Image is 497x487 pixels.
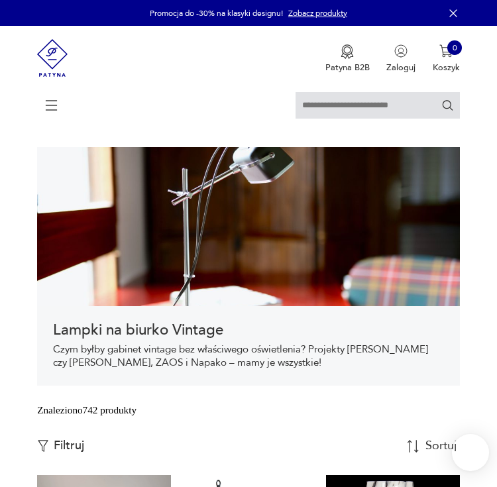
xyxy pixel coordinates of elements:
[407,440,419,453] img: Sort Icon
[325,62,370,74] p: Patyna B2B
[452,434,489,471] iframe: Smartsupp widget button
[53,322,444,338] h1: Lampki na biurko Vintage
[441,99,454,111] button: Szukaj
[394,44,408,58] img: Ikonka użytkownika
[447,40,462,55] div: 0
[37,403,137,417] div: Znaleziono 742 produkty
[288,8,347,19] a: Zobacz produkty
[53,343,444,370] p: Czym byłby gabinet vintage bez właściwego oświetlenia? Projekty [PERSON_NAME] czy [PERSON_NAME], ...
[386,62,415,74] p: Zaloguj
[150,8,283,19] p: Promocja do -30% na klasyki designu!
[37,26,68,90] img: Patyna - sklep z meblami i dekoracjami vintage
[439,44,453,58] img: Ikona koszyka
[325,44,370,74] a: Ikona medaluPatyna B2B
[425,440,459,452] div: Sortuj według daty dodania
[433,62,460,74] p: Koszyk
[433,44,460,74] button: 0Koszyk
[37,440,49,452] img: Ikonka filtrowania
[325,44,370,74] button: Patyna B2B
[341,44,354,59] img: Ikona medalu
[37,439,83,453] button: Filtruj
[386,44,415,74] button: Zaloguj
[54,439,84,453] p: Filtruj
[37,147,460,306] img: 59de657ae7cec28172f985f34cc39cd0.jpg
